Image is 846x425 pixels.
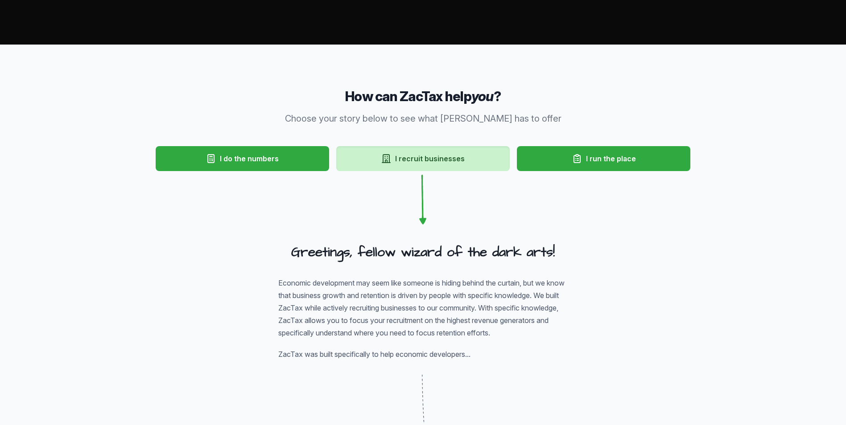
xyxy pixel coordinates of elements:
button: I run the place [517,146,690,171]
button: I do the numbers [156,146,329,171]
button: I recruit businesses [336,146,510,171]
span: I run the place [586,153,636,164]
span: I recruit businesses [395,153,465,164]
span: I do the numbers [220,153,279,164]
p: Economic development may seem like someone is hiding behind the curtain, but we know that busines... [278,277,568,339]
h4: Greetings, fellow wizard of the dark arts! [278,242,568,262]
h3: How can ZacTax help ? [152,87,694,105]
em: you [471,88,494,104]
p: ZacTax was built specifically to help economic developers... [278,348,568,360]
p: Choose your story below to see what [PERSON_NAME] has to offer [252,112,594,125]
